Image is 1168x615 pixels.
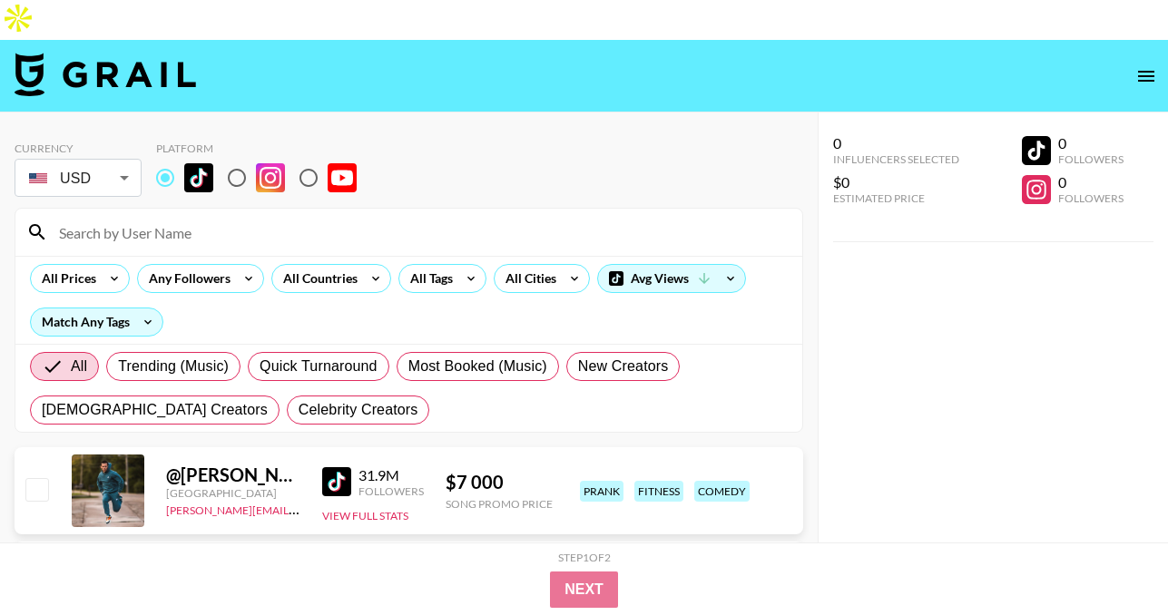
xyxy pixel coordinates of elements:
a: [PERSON_NAME][EMAIL_ADDRESS][DOMAIN_NAME] [166,500,435,517]
div: $ 7 000 [446,471,553,493]
div: All Cities [495,265,560,292]
div: prank [580,481,623,502]
div: comedy [694,481,750,502]
img: Instagram [256,163,285,192]
div: Step 1 of 2 [558,551,611,564]
span: Celebrity Creators [299,399,418,421]
button: open drawer [1128,58,1164,94]
div: USD [18,162,138,194]
div: Influencers Selected [833,152,959,166]
span: New Creators [578,356,669,377]
div: fitness [634,481,683,502]
input: Search by User Name [48,218,791,247]
button: Next [550,571,618,608]
div: @ [PERSON_NAME].[PERSON_NAME] [166,464,300,486]
div: Song Promo Price [446,497,553,511]
div: Currency [15,142,142,155]
div: Avg Views [598,265,745,292]
div: 0 [1058,173,1124,191]
div: All Prices [31,265,100,292]
div: All Tags [399,265,456,292]
div: 31.9M [358,466,424,484]
img: TikTok [184,163,213,192]
div: All Countries [272,265,361,292]
span: Trending (Music) [118,356,229,377]
span: Most Booked (Music) [408,356,547,377]
div: Any Followers [138,265,234,292]
img: YouTube [328,163,357,192]
img: Grail Talent [15,53,196,96]
span: All [71,356,87,377]
div: [GEOGRAPHIC_DATA] [166,486,300,500]
span: Quick Turnaround [260,356,378,377]
div: Followers [1058,191,1124,205]
div: Followers [1058,152,1124,166]
button: View Full Stats [322,509,408,522]
div: $0 [833,173,959,191]
div: Followers [358,484,424,498]
div: 0 [833,134,959,152]
span: [DEMOGRAPHIC_DATA] Creators [42,399,268,421]
div: 0 [1058,134,1124,152]
img: TikTok [322,467,351,496]
div: Platform [156,142,371,155]
div: Estimated Price [833,191,959,205]
div: Match Any Tags [31,308,162,336]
